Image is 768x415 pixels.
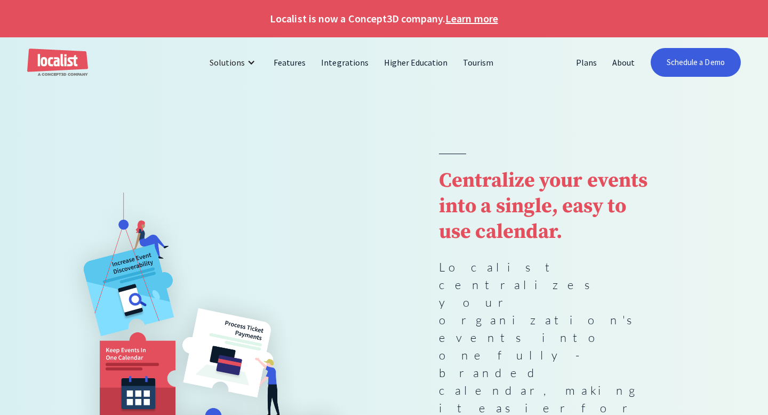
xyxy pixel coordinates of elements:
[455,50,501,75] a: Tourism
[314,50,376,75] a: Integrations
[651,48,741,77] a: Schedule a Demo
[605,50,643,75] a: About
[377,50,456,75] a: Higher Education
[439,168,647,245] strong: Centralize your events into a single, easy to use calendar.
[27,49,88,77] a: home
[569,50,605,75] a: Plans
[445,11,498,27] a: Learn more
[266,50,314,75] a: Features
[202,50,266,75] div: Solutions
[210,56,245,69] div: Solutions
